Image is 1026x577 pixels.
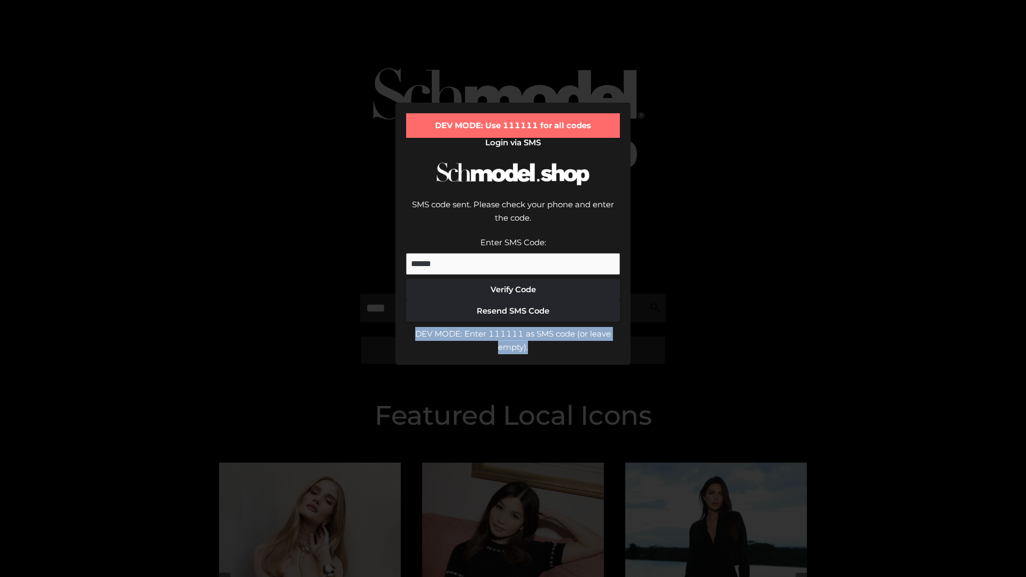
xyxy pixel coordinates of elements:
h2: Login via SMS [406,138,620,147]
img: Schmodel Logo [433,153,593,195]
label: Enter SMS Code: [480,237,546,247]
div: DEV MODE: Enter 111111 as SMS code (or leave empty). [406,327,620,354]
div: DEV MODE: Use 111111 for all codes [406,113,620,138]
button: Verify Code [406,279,620,300]
button: Resend SMS Code [406,300,620,322]
div: SMS code sent. Please check your phone and enter the code. [406,198,620,236]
